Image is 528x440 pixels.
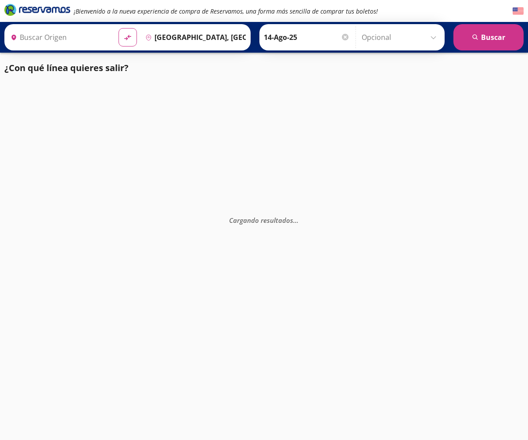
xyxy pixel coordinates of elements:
a: Brand Logo [4,3,70,19]
i: Brand Logo [4,3,70,16]
span: . [295,215,297,224]
input: Elegir Fecha [264,26,350,48]
input: Buscar Destino [142,26,246,48]
span: . [297,215,298,224]
input: Buscar Origen [7,26,111,48]
span: . [293,215,295,224]
em: Cargando resultados [229,215,298,224]
button: English [513,6,524,17]
p: ¿Con qué línea quieres salir? [4,61,129,75]
button: Buscar [453,24,524,50]
em: ¡Bienvenido a la nueva experiencia de compra de Reservamos, una forma más sencilla de comprar tus... [74,7,378,15]
input: Opcional [362,26,440,48]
